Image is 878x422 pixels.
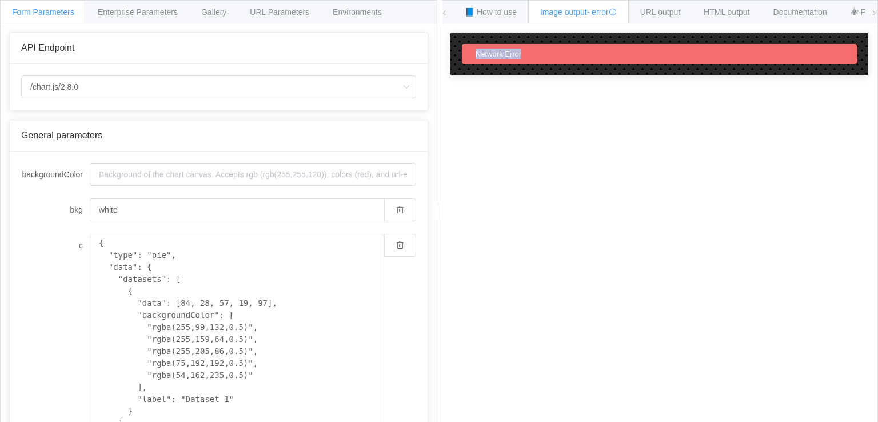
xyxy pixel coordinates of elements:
span: URL Parameters [250,7,309,17]
span: - error [587,7,617,17]
input: Select [21,75,416,98]
label: backgroundColor [21,163,90,186]
span: API Endpoint [21,43,74,53]
span: 📘 How to use [465,7,517,17]
label: c [21,234,90,257]
span: Form Parameters [12,7,74,17]
span: Documentation [773,7,827,17]
label: bkg [21,198,90,221]
span: Gallery [201,7,226,17]
input: Background of the chart canvas. Accepts rgb (rgb(255,255,120)), colors (red), and url-encoded hex... [90,198,384,221]
input: Background of the chart canvas. Accepts rgb (rgb(255,255,120)), colors (red), and url-encoded hex... [90,163,416,186]
span: Network Error [476,50,521,58]
span: Enterprise Parameters [98,7,178,17]
span: General parameters [21,130,102,140]
span: URL output [640,7,680,17]
span: Environments [333,7,382,17]
span: HTML output [704,7,749,17]
span: Image output [540,7,617,17]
